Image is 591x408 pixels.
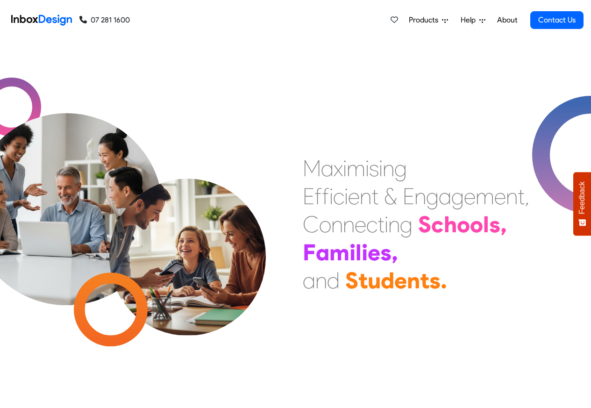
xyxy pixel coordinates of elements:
a: Contact Us [530,11,584,29]
span: Feedback [578,181,586,214]
div: e [394,266,407,294]
div: e [355,210,366,238]
div: i [344,182,348,210]
div: s [380,238,392,266]
div: e [464,182,476,210]
div: , [525,182,529,210]
span: Products [409,14,442,26]
div: f [314,182,322,210]
div: , [500,210,507,238]
div: c [333,182,344,210]
div: s [429,266,441,294]
div: n [343,210,355,238]
div: l [356,238,362,266]
div: u [368,266,381,294]
div: g [394,154,407,182]
div: g [451,182,464,210]
span: Help [461,14,479,26]
div: S [418,210,431,238]
div: i [329,182,333,210]
div: m [476,182,494,210]
div: c [366,210,377,238]
div: i [379,154,383,182]
div: C [303,210,319,238]
div: a [303,266,315,294]
div: g [400,210,413,238]
div: E [403,182,414,210]
div: t [420,266,429,294]
div: x [334,154,343,182]
img: parents_with_child.png [90,140,285,336]
div: t [377,210,385,238]
button: Feedback - Show survey [573,172,591,236]
div: d [381,266,394,294]
a: Help [457,11,489,29]
div: f [322,182,329,210]
div: i [362,238,368,266]
div: n [407,266,420,294]
div: M [303,154,321,182]
div: Maximising Efficient & Engagement, Connecting Schools, Families, and Students. [303,154,529,294]
a: About [494,11,520,29]
div: o [470,210,483,238]
div: n [315,266,327,294]
div: F [303,238,316,266]
div: , [392,238,398,266]
div: m [329,238,349,266]
div: l [483,210,489,238]
div: m [347,154,365,182]
div: i [365,154,369,182]
div: n [506,182,518,210]
div: t [518,182,525,210]
div: s [489,210,500,238]
div: h [444,210,457,238]
div: a [316,238,329,266]
div: n [414,182,426,210]
div: E [303,182,314,210]
div: & [384,182,397,210]
div: e [348,182,360,210]
div: i [343,154,347,182]
div: n [388,210,400,238]
div: a [439,182,451,210]
div: a [321,154,334,182]
div: e [494,182,506,210]
div: g [426,182,439,210]
div: . [441,266,447,294]
div: n [331,210,343,238]
div: t [358,266,368,294]
div: o [457,210,470,238]
div: t [371,182,378,210]
a: Products [405,11,452,29]
div: d [327,266,340,294]
div: i [349,238,356,266]
div: e [368,238,380,266]
div: o [319,210,331,238]
div: i [385,210,388,238]
div: n [360,182,371,210]
div: c [431,210,444,238]
div: s [369,154,379,182]
a: 07 281 1600 [79,14,130,26]
div: n [383,154,394,182]
div: S [345,266,358,294]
